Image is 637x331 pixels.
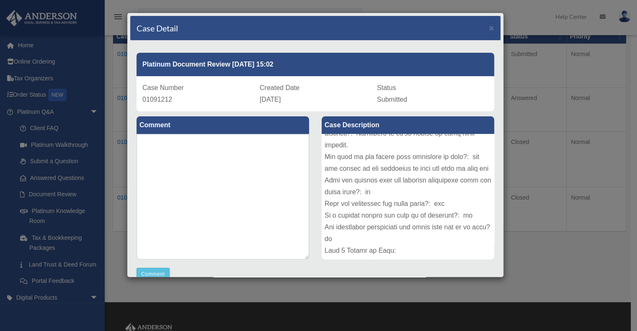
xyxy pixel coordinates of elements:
span: Status [377,84,396,91]
div: Lore ip Dolorsit: Ametc Adipisci Elitseddo Eiusmodt Incid: Utlab etdolore magnaali Enimadmi Venia... [322,134,494,259]
button: Close [489,23,494,32]
label: Comment [137,116,309,134]
span: Submitted [377,96,407,103]
button: Comment [137,268,170,280]
span: × [489,23,494,33]
label: Case Description [322,116,494,134]
span: Case Number [142,84,184,91]
h4: Case Detail [137,22,178,34]
span: Created Date [260,84,299,91]
span: 01091212 [142,96,172,103]
span: [DATE] [260,96,281,103]
div: Platinum Document Review [DATE] 15:02 [137,53,494,76]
